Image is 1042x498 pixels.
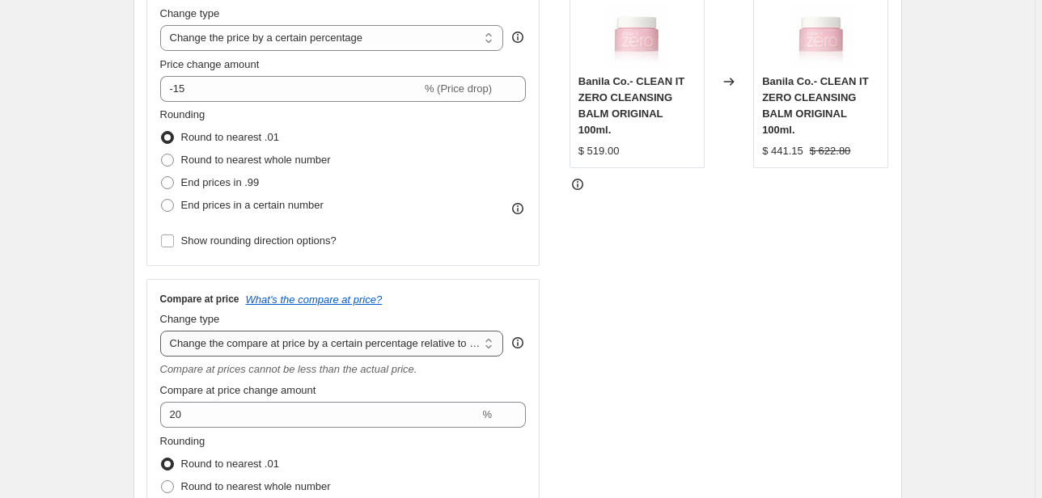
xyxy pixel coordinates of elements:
span: Rounding [160,435,205,447]
i: Compare at prices cannot be less than the actual price. [160,363,417,375]
strike: $ 622.80 [810,143,851,159]
button: What's the compare at price? [246,293,383,306]
div: help [510,29,526,45]
div: help [510,335,526,351]
div: $ 441.15 [762,143,803,159]
span: End prices in .99 [181,176,260,188]
span: Change type [160,7,220,19]
span: Round to nearest whole number [181,154,331,166]
span: Rounding [160,108,205,120]
span: Round to nearest .01 [181,131,279,143]
input: 20 [160,402,480,428]
img: BANILACO-CleanItZeroCleansingBalmOriginal100ml_80x.jpg [789,4,854,69]
span: Change type [160,313,220,325]
span: Compare at price change amount [160,384,316,396]
input: -15 [160,76,421,102]
span: Show rounding direction options? [181,234,337,247]
span: Price change amount [160,58,260,70]
span: % [482,408,492,420]
div: $ 519.00 [578,143,620,159]
img: BANILACO-CleanItZeroCleansingBalmOriginal100ml_80x.jpg [604,4,669,69]
span: Round to nearest .01 [181,458,279,470]
h3: Compare at price [160,293,239,306]
span: Banila Co.- CLEAN IT ZERO CLEANSING BALM ORIGINAL 100ml. [762,75,868,136]
span: % (Price drop) [425,82,492,95]
span: End prices in a certain number [181,199,324,211]
span: Round to nearest whole number [181,480,331,492]
span: Banila Co.- CLEAN IT ZERO CLEANSING BALM ORIGINAL 100ml. [578,75,684,136]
